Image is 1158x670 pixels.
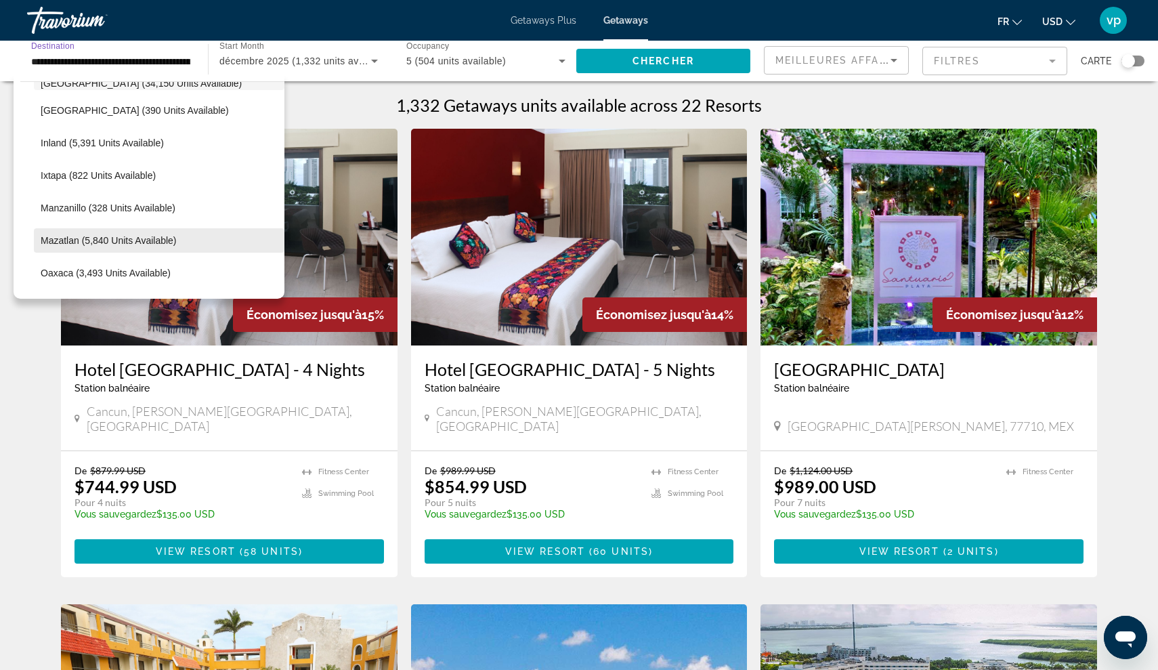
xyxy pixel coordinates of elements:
[425,383,500,394] span: Station balnéaire
[922,46,1067,76] button: Filter
[74,359,384,379] a: Hotel [GEOGRAPHIC_DATA] - 4 Nights
[774,383,849,394] span: Station balnéaire
[505,546,585,557] span: View Resort
[34,261,284,285] button: Oaxaca (3,493 units available)
[774,359,1084,379] a: [GEOGRAPHIC_DATA]
[74,383,150,394] span: Station balnéaire
[396,95,762,115] h1: 1,332 Getaways units available across 22 Resorts
[1081,51,1111,70] span: Carte
[774,539,1084,564] button: View Resort(2 units)
[585,546,653,557] span: ( )
[1107,14,1121,27] span: vp
[511,15,576,26] a: Getaways Plus
[41,138,164,148] span: Inland (5,391 units available)
[774,476,876,497] p: $989.00 USD
[760,129,1097,346] img: ii_mvy1.jpg
[41,203,175,213] span: Manzanillo (328 units available)
[74,509,288,520] p: $135.00 USD
[425,465,437,476] span: De
[668,467,719,476] span: Fitness Center
[774,497,993,509] p: Pour 7 nuits
[34,98,284,123] button: [GEOGRAPHIC_DATA] (390 units available)
[1023,467,1073,476] span: Fitness Center
[774,509,993,520] p: $135.00 USD
[90,465,146,476] span: $879.99 USD
[1042,16,1063,27] span: USD
[668,489,723,498] span: Swimming Pool
[406,42,449,51] span: Occupancy
[74,509,156,520] span: Vous sauvegardez
[790,465,853,476] span: $1,124.00 USD
[34,66,284,90] button: Cancun, [GEOGRAPHIC_DATA], [GEOGRAPHIC_DATA] (34,150 units available)
[411,129,748,346] img: DY40I01X.jpg
[318,489,374,498] span: Swimming Pool
[998,16,1009,27] span: fr
[576,49,750,73] button: Chercher
[318,467,369,476] span: Fitness Center
[236,546,303,557] span: ( )
[87,404,384,434] span: Cancun, [PERSON_NAME][GEOGRAPHIC_DATA], [GEOGRAPHIC_DATA]
[775,52,897,68] mat-select: Sort by
[27,3,163,38] a: Travorium
[632,56,694,66] span: Chercher
[440,465,496,476] span: $989.99 USD
[436,404,733,434] span: Cancun, [PERSON_NAME][GEOGRAPHIC_DATA], [GEOGRAPHIC_DATA]
[34,196,284,220] button: Manzanillo (328 units available)
[246,308,362,322] span: Économisez jusqu'à
[932,297,1097,332] div: 12%
[425,497,639,509] p: Pour 5 nuits
[219,42,264,51] span: Start Month
[156,546,236,557] span: View Resort
[596,308,711,322] span: Économisez jusqu'à
[1042,12,1075,31] button: Change currency
[946,308,1061,322] span: Économisez jusqu'à
[425,509,639,520] p: $135.00 USD
[41,170,156,181] span: Ixtapa (822 units available)
[774,465,786,476] span: De
[406,56,506,66] span: 5 (504 units available)
[939,546,999,557] span: ( )
[593,546,649,557] span: 60 units
[74,497,288,509] p: Pour 4 nuits
[775,55,905,66] span: Meilleures affaires
[34,228,284,253] button: Mazatlan (5,840 units available)
[41,235,177,246] span: Mazatlan (5,840 units available)
[603,15,648,26] a: Getaways
[425,509,507,520] span: Vous sauvegardez
[34,163,284,188] button: Ixtapa (822 units available)
[425,359,734,379] a: Hotel [GEOGRAPHIC_DATA] - 5 Nights
[244,546,299,557] span: 58 units
[41,105,229,116] span: [GEOGRAPHIC_DATA] (390 units available)
[31,41,74,50] span: Destination
[74,539,384,564] button: View Resort(58 units)
[998,12,1022,31] button: Change language
[233,297,398,332] div: 15%
[425,539,734,564] button: View Resort(60 units)
[425,476,527,497] p: $854.99 USD
[41,268,171,278] span: Oaxaca (3,493 units available)
[1096,6,1131,35] button: User Menu
[34,131,284,155] button: Inland (5,391 units available)
[774,509,856,520] span: Vous sauvegardez
[582,297,747,332] div: 14%
[219,56,391,66] span: décembre 2025 (1,332 units available)
[947,546,995,557] span: 2 units
[788,419,1074,434] span: [GEOGRAPHIC_DATA][PERSON_NAME], 77710, MEX
[1104,616,1147,659] iframe: Bouton de lancement de la fenêtre de messagerie
[859,546,939,557] span: View Resort
[74,465,87,476] span: De
[74,476,177,497] p: $744.99 USD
